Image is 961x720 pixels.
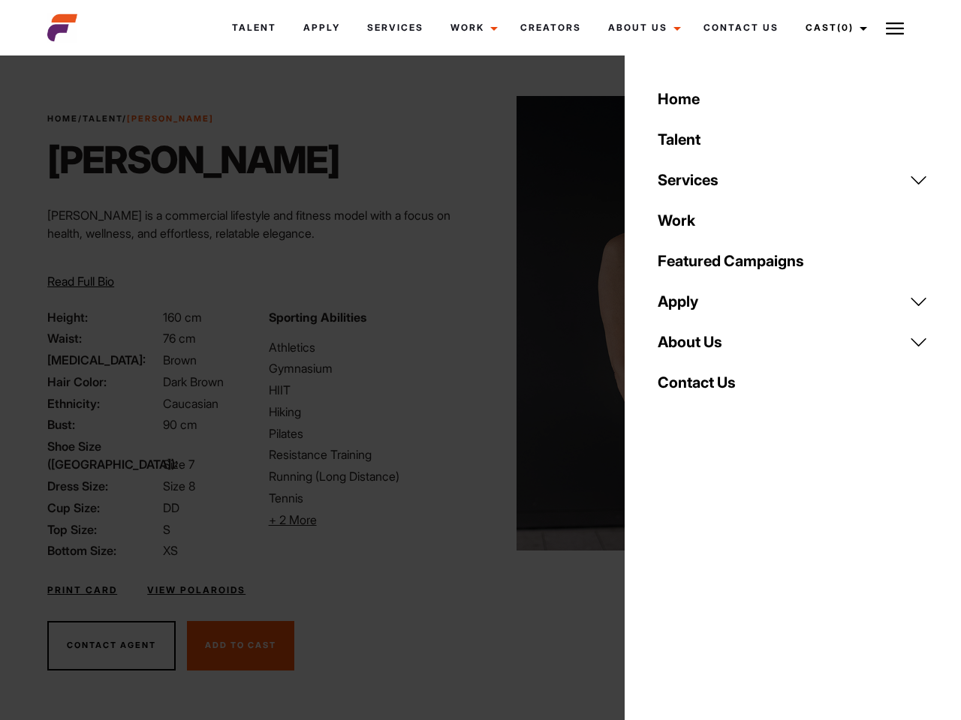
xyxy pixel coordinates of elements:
[47,137,339,182] h1: [PERSON_NAME]
[218,7,290,48] a: Talent
[83,113,122,124] a: Talent
[269,445,471,463] li: Resistance Training
[163,352,197,367] span: Brown
[187,621,294,670] button: Add To Cast
[163,374,224,389] span: Dark Brown
[47,254,471,308] p: Through her modeling and wellness brand, HEAL, she inspires others on their wellness journeys—cha...
[649,281,937,322] a: Apply
[163,522,170,537] span: S
[649,362,937,403] a: Contact Us
[649,322,937,362] a: About Us
[269,489,471,507] li: Tennis
[163,396,218,411] span: Caucasian
[792,7,876,48] a: Cast(0)
[163,417,197,432] span: 90 cm
[47,112,214,125] span: / /
[47,308,160,326] span: Height:
[354,7,437,48] a: Services
[47,415,160,433] span: Bust:
[269,381,471,399] li: HIIT
[269,403,471,421] li: Hiking
[47,351,160,369] span: [MEDICAL_DATA]:
[47,329,160,347] span: Waist:
[47,394,160,412] span: Ethnicity:
[437,7,507,48] a: Work
[649,200,937,241] a: Work
[47,274,114,289] span: Read Full Bio
[595,7,690,48] a: About Us
[47,113,78,124] a: Home
[47,499,160,517] span: Cup Size:
[269,512,317,527] span: + 2 More
[649,79,937,119] a: Home
[47,477,160,495] span: Dress Size:
[269,338,471,356] li: Athletics
[163,331,196,346] span: 76 cm
[47,583,117,597] a: Print Card
[205,640,276,650] span: Add To Cast
[47,206,471,242] p: [PERSON_NAME] is a commercial lifestyle and fitness model with a focus on health, wellness, and e...
[47,13,77,43] img: cropped-aefm-brand-fav-22-square.png
[147,583,246,597] a: View Polaroids
[47,541,160,559] span: Bottom Size:
[163,500,179,515] span: DD
[127,113,214,124] strong: [PERSON_NAME]
[290,7,354,48] a: Apply
[47,520,160,538] span: Top Size:
[886,19,904,37] img: Burger icon
[837,22,854,33] span: (0)
[47,272,114,290] button: Read Full Bio
[649,160,937,200] a: Services
[690,7,792,48] a: Contact Us
[269,310,366,325] strong: Sporting Abilities
[649,119,937,160] a: Talent
[163,478,195,493] span: Size 8
[163,543,178,558] span: XS
[507,7,595,48] a: Creators
[47,373,160,391] span: Hair Color:
[47,437,160,473] span: Shoe Size ([GEOGRAPHIC_DATA]):
[163,457,194,472] span: Size 7
[649,241,937,281] a: Featured Campaigns
[163,310,202,325] span: 160 cm
[269,424,471,442] li: Pilates
[269,359,471,377] li: Gymnasium
[269,467,471,485] li: Running (Long Distance)
[47,621,176,670] button: Contact Agent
